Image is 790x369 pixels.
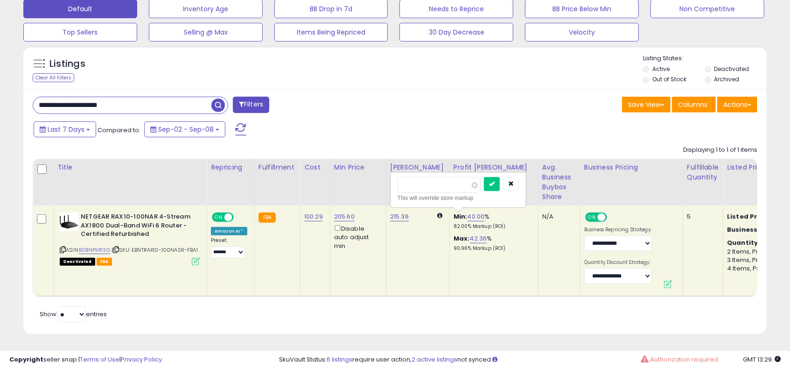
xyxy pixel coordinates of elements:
[650,355,718,364] span: Authorization required
[259,163,296,172] div: Fulfillment
[454,163,534,182] div: Profit [PERSON_NAME] on Min/Max
[274,23,388,42] button: Items Being Repriced
[304,163,326,172] div: Cost
[672,97,716,113] button: Columns
[79,246,110,254] a: B0BNPM113G
[390,163,446,172] div: [PERSON_NAME]
[542,163,576,202] div: Avg. Business Buybox Share
[211,227,247,235] div: Amazon AI *
[149,23,263,42] button: Selling @ Max
[98,126,140,135] span: Compared to:
[717,97,757,113] button: Actions
[678,100,707,109] span: Columns
[412,355,458,364] a: 2 active listings
[33,73,74,82] div: Clear All Filters
[606,213,621,221] span: OFF
[687,213,716,221] div: 5
[23,23,137,42] button: Top Sellers
[211,237,247,258] div: Preset:
[233,97,269,113] button: Filters
[34,121,96,137] button: Last 7 Days
[9,355,43,364] strong: Copyright
[714,75,739,83] label: Archived
[449,159,538,206] th: The percentage added to the cost of goods (COGS) that forms the calculator for Min & Max prices.
[714,65,749,73] label: Deactivated
[304,212,323,221] a: 100.29
[48,125,84,134] span: Last 7 Days
[390,212,409,221] a: 215.36
[9,355,162,364] div: seller snap | |
[584,227,652,233] label: Business Repricing Strategy:
[454,213,531,230] div: %
[232,213,247,221] span: OFF
[622,97,671,113] button: Save View
[112,246,198,254] span: | SKU: EBNTRAX10-100NASR-FBA1
[280,355,781,364] div: SkuVault Status: require user action, not synced.
[586,213,598,221] span: ON
[454,212,468,221] b: Min:
[727,225,778,234] b: Business Price:
[470,234,487,243] a: 42.36
[454,234,470,243] b: Max:
[542,213,573,221] div: N/A
[57,163,203,172] div: Title
[259,213,276,223] small: FBA
[121,355,162,364] a: Privacy Policy
[727,212,769,221] b: Listed Price:
[683,146,757,155] div: Displaying 1 to 1 of 1 items
[334,223,379,250] div: Disable auto adjust min
[49,57,85,71] h5: Listings
[97,258,112,266] span: FBA
[334,163,382,172] div: Min Price
[454,234,531,252] div: %
[144,121,225,137] button: Sep-02 - Sep-08
[454,245,531,252] p: 90.96% Markup (ROI)
[213,213,224,221] span: ON
[584,259,652,266] label: Quantity Discount Strategy:
[525,23,639,42] button: Velocity
[687,163,719,182] div: Fulfillable Quantity
[40,310,107,319] span: Show: entries
[334,212,355,221] a: 205.60
[398,193,519,203] div: This will override store markup
[327,355,353,364] a: 6 listings
[60,258,95,266] span: All listings that are unavailable for purchase on Amazon for any reason other than out-of-stock
[399,23,513,42] button: 30 Day Decrease
[158,125,214,134] span: Sep-02 - Sep-08
[643,54,767,63] p: Listing States:
[743,355,781,364] span: 2025-09-16 13:29 GMT
[652,65,670,73] label: Active
[81,213,194,241] b: NETGEAR RAX10-100NAR 4-Stream AX1800 Dual-Band WiFi 6 Router - Certified Refurbished
[80,355,119,364] a: Terms of Use
[454,223,531,230] p: 82.00% Markup (ROI)
[584,163,679,172] div: Business Pricing
[60,213,200,264] div: ASIN:
[60,213,78,231] img: 31lMUwDfK4L._SL40_.jpg
[211,163,251,172] div: Repricing
[652,75,686,83] label: Out of Stock
[468,212,485,221] a: 40.00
